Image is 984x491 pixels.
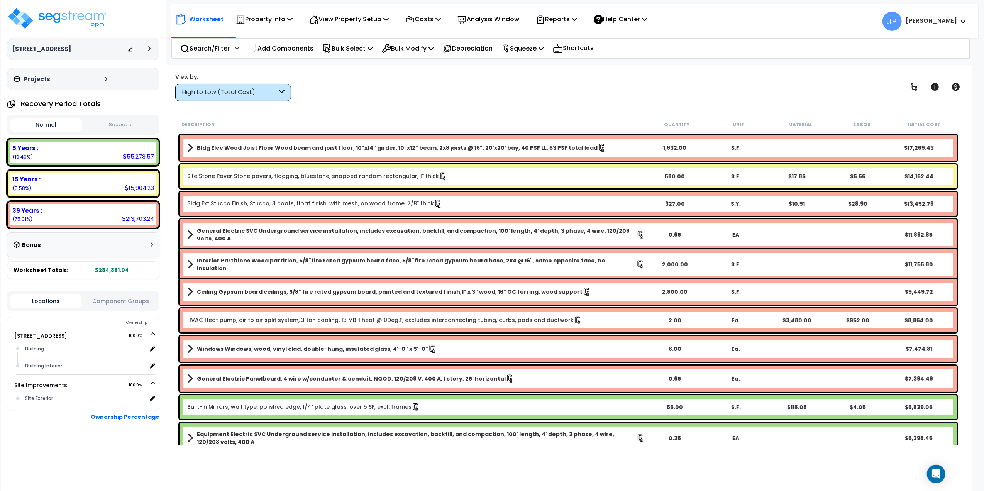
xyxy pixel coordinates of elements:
[187,373,645,384] a: Assembly Title
[95,266,129,274] b: 284,881.04
[889,288,950,296] div: $9,449.72
[767,173,828,180] div: $17.86
[767,317,828,324] div: $3,480.00
[889,403,950,411] div: $6,839.06
[14,332,67,340] a: [STREET_ADDRESS] 100.0%
[889,434,950,442] div: $6,398.45
[23,344,147,354] div: Building
[706,173,767,180] div: S.F.
[501,43,544,54] p: Squeeze
[854,122,871,128] small: Labor
[549,39,598,58] div: Shortcuts
[21,100,101,108] h4: Recovery Period Totals
[187,403,420,411] a: Individual Item
[322,43,373,54] p: Bulk Select
[248,43,313,54] p: Add Components
[197,227,637,242] b: General Electric SVC Underground service installation, includes excavation, backfill, and compact...
[706,144,767,152] div: S.F.
[828,173,889,180] div: $6.56
[244,39,318,58] div: Add Components
[645,375,706,383] div: 0.65
[645,173,706,180] div: 580.00
[182,88,277,97] div: High to Low (Total Cost)
[197,430,637,446] b: Equipment Electric SVC Underground service installation, includes excavation, backfill, and compa...
[889,261,950,268] div: $11,756.80
[181,122,215,128] small: Description
[553,43,594,54] p: Shortcuts
[645,144,706,152] div: 1,632.00
[706,375,767,383] div: Ea.
[645,345,706,353] div: 8.00
[927,465,945,483] div: Open Intercom Messenger
[706,434,767,442] div: EA
[85,297,156,305] button: Component Groups
[197,345,428,353] b: Windows Windows, wood, vinyl clad, double-hung, insulated glass, 4'-0" x 5'-0"
[536,14,577,24] p: Reports
[828,200,889,208] div: $28.90
[645,231,706,239] div: 0.65
[309,14,389,24] p: View Property Setup
[189,14,224,24] p: Worksheet
[12,207,42,215] b: 39 Years :
[706,403,767,411] div: S.F.
[187,172,447,181] a: Individual Item
[706,317,767,324] div: Ea.
[123,152,154,161] div: 55,273.57
[789,122,813,128] small: Material
[889,231,950,239] div: $11,882.85
[197,257,636,272] b: Interior Partitions Wood partition, 5/8"fire rated gypsum board face, 5/8"fire rated gypsum board...
[84,118,156,132] button: Squeeze
[187,430,645,446] a: Assembly Title
[125,184,154,192] div: 15,904.23
[197,144,598,152] b: Bldg Elev Wood Joist Floor Wood beam and joist floor, 10"x14" girder, 10"x12" beam, 2x8 joists @ ...
[439,39,497,58] div: Depreciation
[187,286,645,297] a: Assembly Title
[706,345,767,353] div: Ea.
[706,231,767,239] div: EA
[12,154,33,160] small: 19.402333689879818%
[12,185,31,191] small: 5.582761843329412%
[645,200,706,208] div: 327.00
[236,14,293,24] p: Property Info
[14,266,68,274] span: Worksheet Totals:
[645,403,706,411] div: 56.00
[22,242,41,249] h3: Bonus
[767,200,828,208] div: $10.51
[23,361,147,371] div: Building Interior
[889,173,950,180] div: $14,162.44
[187,316,582,325] a: Individual Item
[12,45,71,53] h3: [STREET_ADDRESS]
[645,434,706,442] div: 0.35
[197,288,583,296] b: Ceiling Gypsum board ceilings, 5/8" fire rated gypsum board, painted and textured finish,1" x 3" ...
[645,261,706,268] div: 2,000.00
[175,73,291,81] div: View by:
[187,227,645,242] a: Assembly Title
[187,200,442,208] a: Individual Item
[14,381,67,389] a: Site Improvements 100.0%
[129,381,149,390] span: 100.0%
[91,413,159,421] b: Ownership Percentage
[122,215,154,223] div: 213,703.24
[882,12,902,31] span: JP
[180,43,230,54] p: Search/Filter
[187,344,645,354] a: Assembly Title
[187,257,645,272] a: Assembly Title
[889,345,950,353] div: $7,474.81
[889,200,950,208] div: $13,452.78
[187,142,645,153] a: Assembly Title
[645,317,706,324] div: 2.00
[645,288,706,296] div: 2,800.00
[908,122,940,128] small: Initial Cost
[129,331,149,340] span: 100.0%
[889,375,950,383] div: $7,394.49
[23,394,147,403] div: Site Exterior
[12,216,32,222] small: 75.01490446679077%
[828,317,889,324] div: $952.00
[10,294,81,308] button: Locations
[828,403,889,411] div: $4.05
[706,261,767,268] div: S.F.
[889,317,950,324] div: $8,864.00
[706,200,767,208] div: S.Y.
[10,118,82,132] button: Normal
[457,14,519,24] p: Analysis Window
